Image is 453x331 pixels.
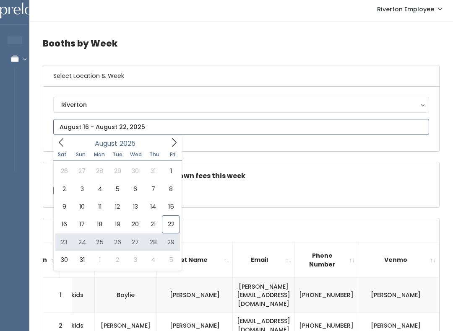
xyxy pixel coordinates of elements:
span: August [95,140,117,147]
span: July 29, 2025 [109,162,126,180]
th: Last Name: activate to sort column ascending [157,243,233,277]
span: August 27, 2025 [127,233,144,251]
span: August 25, 2025 [91,233,109,251]
span: August 8, 2025 [162,180,180,198]
span: August 30, 2025 [55,251,73,269]
span: August 26, 2025 [109,233,126,251]
th: Email: activate to sort column ascending [233,243,295,277]
td: [PERSON_NAME] [157,278,233,313]
td: Baylie [95,278,157,313]
td: [PHONE_NUMBER] [295,278,358,313]
span: Sun [72,152,90,157]
span: August 31, 2025 [73,251,91,269]
span: August 7, 2025 [144,180,162,198]
span: Tue [108,152,127,157]
span: August 2, 2025 [55,180,73,198]
span: August 12, 2025 [109,198,126,215]
span: August 6, 2025 [127,180,144,198]
span: September 4, 2025 [144,251,162,269]
span: July 27, 2025 [73,162,91,180]
td: 1 [43,278,73,313]
th: Phone Number: activate to sort column ascending [295,243,358,277]
h6: Select Location & Week [43,65,439,87]
span: Thu [145,152,164,157]
span: September 3, 2025 [127,251,144,269]
span: August 3, 2025 [73,180,91,198]
h5: Check this box if there are no takedown fees this week [53,172,429,180]
input: August 16 - August 22, 2025 [53,119,429,135]
span: September 1, 2025 [91,251,109,269]
input: Year [117,138,143,149]
span: July 31, 2025 [144,162,162,180]
span: August 1, 2025 [162,162,180,180]
div: Riverton [61,100,421,109]
span: August 5, 2025 [109,180,126,198]
span: Riverton Employee [377,5,434,14]
span: August 20, 2025 [127,215,144,233]
span: August 4, 2025 [91,180,109,198]
span: July 30, 2025 [127,162,144,180]
button: Riverton [53,97,429,113]
span: Mon [90,152,109,157]
span: August 19, 2025 [109,215,126,233]
span: August 15, 2025 [162,198,180,215]
span: August 29, 2025 [162,233,180,251]
span: August 23, 2025 [55,233,73,251]
td: [PERSON_NAME] [358,278,439,313]
span: August 21, 2025 [144,215,162,233]
span: September 2, 2025 [109,251,126,269]
span: Fri [164,152,182,157]
span: August 22, 2025 [162,215,180,233]
span: August 28, 2025 [144,233,162,251]
td: [PERSON_NAME][EMAIL_ADDRESS][DOMAIN_NAME] [233,278,295,313]
span: August 11, 2025 [91,198,109,215]
span: August 18, 2025 [91,215,109,233]
span: August 9, 2025 [55,198,73,215]
span: August 14, 2025 [144,198,162,215]
td: kids [60,278,95,313]
h4: Booths by Week [43,32,440,55]
span: August 16, 2025 [55,215,73,233]
span: September 5, 2025 [162,251,180,269]
span: July 26, 2025 [55,162,73,180]
span: Wed [127,152,145,157]
span: August 24, 2025 [73,233,91,251]
span: August 17, 2025 [73,215,91,233]
span: July 28, 2025 [91,162,109,180]
span: August 13, 2025 [127,198,144,215]
th: Venmo: activate to sort column ascending [358,243,439,277]
span: August 10, 2025 [73,198,91,215]
span: Sat [53,152,72,157]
